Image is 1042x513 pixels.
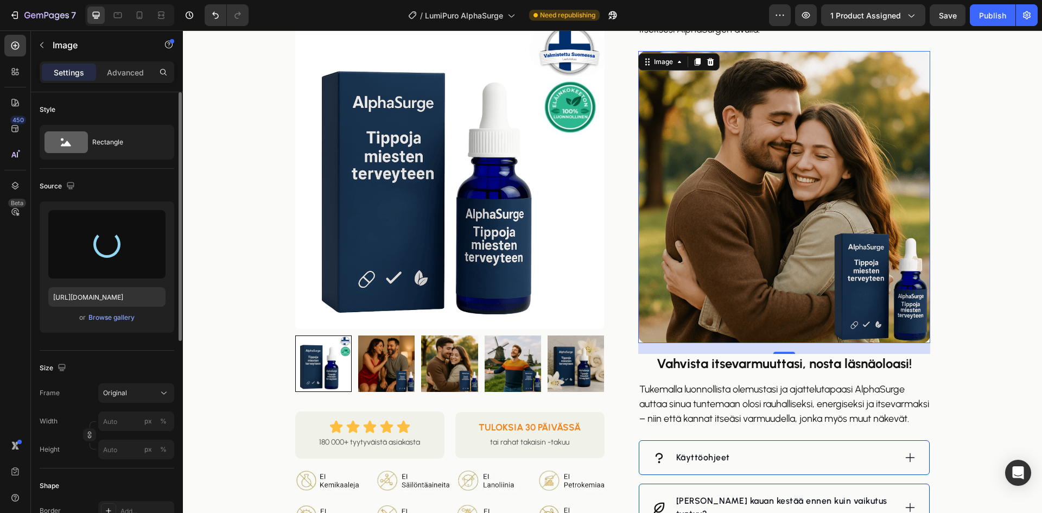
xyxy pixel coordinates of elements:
input: px% [98,440,174,459]
div: Browse gallery [88,313,135,322]
span: / [420,10,423,21]
span: Need republishing [540,10,595,20]
div: Style [40,105,55,115]
div: Image [469,27,492,36]
div: Source [40,179,77,194]
label: Width [40,416,58,426]
label: Height [40,445,60,454]
button: Browse gallery [88,312,135,323]
div: px [144,416,152,426]
button: 7 [4,4,81,26]
strong: Vahvista itsevarmuuttasi, nosta läsnäoloasi! [474,325,729,341]
p: Tukemalla luonnollista olemustasi ja ajattelutapaasi AlphaSurge auttaa sinua tuntemaan olosi rauh... [456,352,746,396]
span: Original [103,388,127,398]
div: Undo/Redo [205,4,249,26]
button: % [142,415,155,428]
div: Publish [979,10,1006,21]
span: LumiPuro AlphaSurge [425,10,503,21]
strong: TULOKSIA 30 PÄIVÄSSÄ [296,391,398,402]
div: px [144,445,152,454]
input: https://example.com/image.jpg [48,287,166,307]
input: px% [98,411,174,431]
div: % [160,416,167,426]
label: Frame [40,388,60,398]
p: Image [53,39,145,52]
div: Shape [40,481,59,491]
span: Save [939,11,957,20]
iframe: Design area [183,30,1042,513]
div: % [160,445,167,454]
p: tai rahat takaisin -takuu [290,405,404,419]
button: px [157,443,170,456]
p: Settings [54,67,84,78]
div: Beta [8,199,26,207]
img: gempages_569423034075579424-cd9bf6cb-11a4-46d7-bfee-c49678014482.webp [112,439,422,499]
img: gempages_569423034075579424-5ebfb5eb-5591-42e9-95ac-59043eeff757.png [455,21,747,313]
button: Publish [970,4,1015,26]
div: Size [40,361,68,376]
button: 1 product assigned [821,4,925,26]
p: [PERSON_NAME] kauan kestää ennen kuin vaikutus tuntuu? [493,464,711,490]
button: px [157,415,170,428]
button: Save [930,4,965,26]
p: Käyttöohjeet [493,421,547,434]
p: Advanced [107,67,144,78]
span: or [79,311,86,324]
div: Rectangle [92,130,158,155]
div: 450 [10,116,26,124]
div: Open Intercom Messenger [1005,460,1031,486]
span: 1 product assigned [830,10,901,21]
button: Original [98,383,174,403]
button: % [142,443,155,456]
p: 7 [71,9,76,22]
